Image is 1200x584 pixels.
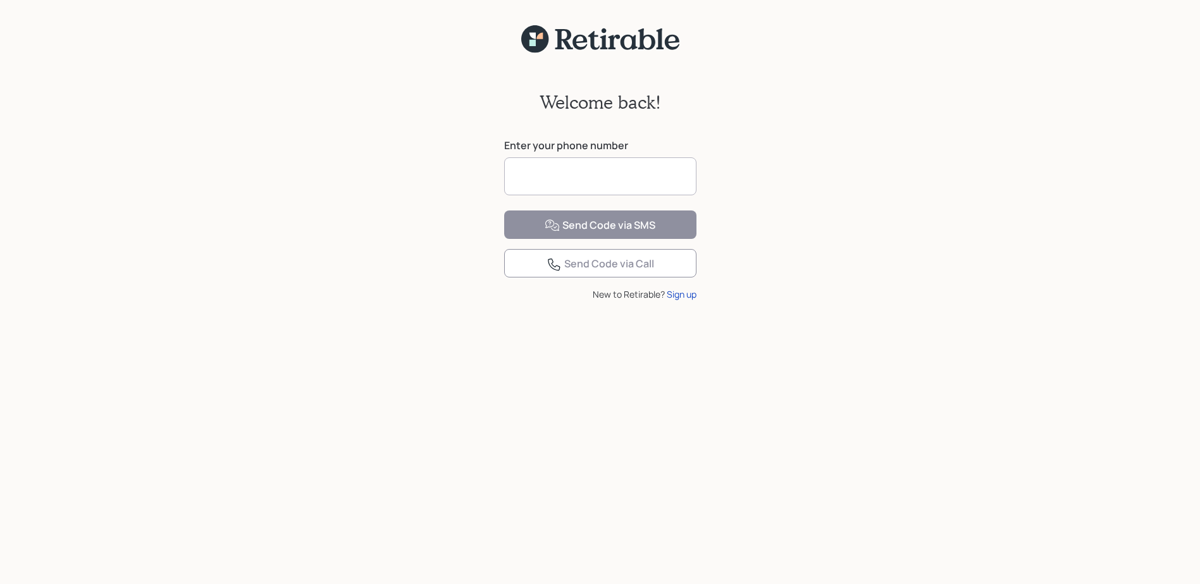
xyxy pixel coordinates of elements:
label: Enter your phone number [504,138,696,152]
button: Send Code via SMS [504,210,696,239]
div: Send Code via SMS [545,218,655,233]
div: Send Code via Call [547,257,654,272]
div: Sign up [667,288,696,301]
div: New to Retirable? [504,288,696,301]
h2: Welcome back! [540,92,661,113]
button: Send Code via Call [504,249,696,277]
